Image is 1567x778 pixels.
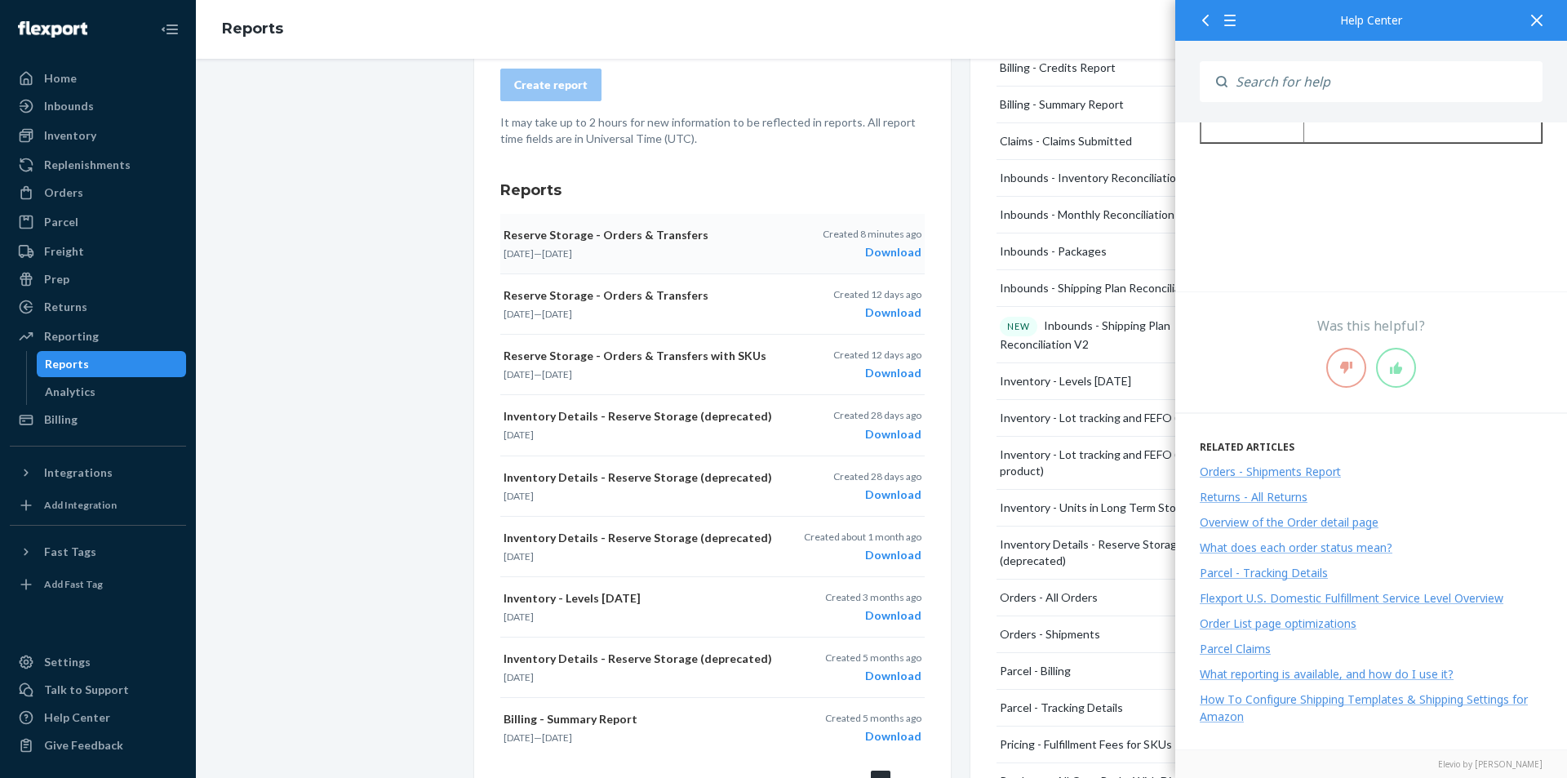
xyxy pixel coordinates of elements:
[153,13,186,46] button: Close Navigation
[1175,317,1567,336] div: Was this helpful?
[804,530,921,544] p: Created about 1 month ago
[1000,207,1174,223] div: Inbounds - Monthly Reconciliation
[504,490,534,502] time: [DATE]
[1200,489,1307,505] div: Returns - All Returns
[1007,320,1030,333] p: NEW
[1000,280,1201,296] div: Inbounds - Shipping Plan Reconciliation
[504,287,779,304] p: Reserve Storage - Orders & Transfers
[833,487,921,503] div: Download
[500,180,925,201] h3: Reports
[44,214,78,230] div: Parcel
[997,727,1263,763] button: Pricing - Fulfillment Fees for SKUs
[10,677,186,703] button: Talk to Support
[10,93,186,119] a: Inbounds
[1000,736,1172,753] div: Pricing - Fulfillment Fees for SKUs
[10,539,186,565] button: Fast Tags
[10,122,186,149] a: Inventory
[833,305,921,321] div: Download
[1000,447,1243,479] div: Inventory - Lot tracking and FEFO (single product)
[997,690,1263,727] button: Parcel - Tracking Details
[1000,96,1124,113] div: Billing - Summary Report
[222,20,283,38] a: Reports
[26,603,129,712] td: Marketplace Order ID
[10,732,186,758] button: Give Feedback
[24,243,367,275] h1: Documentation
[997,400,1263,437] button: Inventory - Lot tracking and FEFO (all products)
[504,408,779,425] p: Inventory Details - Reserve Storage (deprecated)
[1000,60,1116,76] div: Billing - Credits Report
[500,698,925,758] button: Billing - Summary Report[DATE]—[DATE]Created 5 months agoDownload
[997,307,1263,363] button: NEWInbounds - Shipping Plan Reconciliation V2
[997,233,1263,270] button: Inbounds - Packages
[833,348,921,362] p: Created 12 days ago
[1000,317,1244,353] div: Inbounds - Shipping Plan Reconciliation V2
[833,287,921,301] p: Created 12 days ago
[997,437,1263,490] button: Inventory - Lot tracking and FEFO (single product)
[500,114,925,147] p: It may take up to 2 hours for new information to be reflected in reports. All report time fields ...
[1000,500,1199,516] div: Inventory - Units in Long Term Storage
[504,247,534,260] time: [DATE]
[504,530,779,546] p: Inventory Details - Reserve Storage (deprecated)
[1200,691,1528,724] div: How To Configure Shipping Templates & Shipping Settings for Amazon
[44,157,131,173] div: Replenishments
[10,65,186,91] a: Home
[825,651,921,665] p: Created 5 months ago
[825,590,921,604] p: Created 3 months ago
[36,11,69,26] span: Chat
[135,371,328,413] span: Timestamp in UTC of when the order was placed.
[997,616,1263,653] button: Orders - Shipments
[33,455,122,478] p: Marketplace
[209,6,296,53] ol: breadcrumbs
[24,108,367,140] h1: Description
[997,580,1263,616] button: Orders - All Orders
[1000,700,1123,716] div: Parcel - Tracking Details
[997,160,1263,197] button: Inbounds - Inventory Reconciliation
[514,77,588,93] div: Create report
[44,709,110,726] div: Help Center
[1200,641,1271,656] div: Parcel Claims
[997,87,1263,123] button: Billing - Summary Report
[135,310,211,328] strong: Description
[504,368,534,380] time: [DATE]
[10,492,186,518] a: Add Integration
[1000,663,1071,679] div: Parcel - Billing
[500,577,925,638] button: Inventory - Levels [DATE][DATE]Created 3 months agoDownload
[504,590,779,607] p: Inventory - Levels [DATE]
[1000,410,1241,426] div: Inventory - Lot tracking and FEFO (all products)
[1000,133,1132,149] div: Claims - Claims Submitted
[504,550,534,562] time: [DATE]
[825,728,921,745] div: Download
[1000,373,1131,389] div: Inventory - Levels [DATE]
[500,335,925,395] button: Reserve Storage - Orders & Transfers with SKUs[DATE]—[DATE]Created 12 days agoDownload
[997,123,1263,160] button: Claims - Claims Submitted
[997,50,1263,87] button: Billing - Credits Report
[504,367,779,381] p: —
[10,407,186,433] a: Billing
[1200,758,1543,770] a: Elevio by [PERSON_NAME]
[1000,243,1107,260] div: Inbounds - Packages
[1200,15,1543,26] div: Help Center
[1200,565,1328,580] div: Parcel - Tracking Details
[504,731,779,745] p: —
[44,328,99,345] div: Reporting
[44,411,78,428] div: Billing
[504,711,779,727] p: Billing - Summary Report
[542,731,572,744] time: [DATE]
[823,244,921,260] div: Download
[504,348,779,364] p: Reserve Storage - Orders & Transfers with SKUs
[833,426,921,442] div: Download
[44,737,123,754] div: Give Feedback
[1000,536,1243,569] div: Inventory Details - Reserve Storage (deprecated)
[1000,170,1183,186] div: Inbounds - Inventory Reconciliation
[500,274,925,335] button: Reserve Storage - Orders & Transfers[DATE]—[DATE]Created 12 days agoDownload
[44,299,87,315] div: Returns
[10,238,186,265] a: Freight
[45,384,95,400] div: Analytics
[10,323,186,349] a: Reporting
[833,408,921,422] p: Created 28 days ago
[504,671,534,683] time: [DATE]
[833,469,921,483] p: Created 28 days ago
[833,365,921,381] div: Download
[44,98,94,114] div: Inbounds
[504,307,779,321] p: —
